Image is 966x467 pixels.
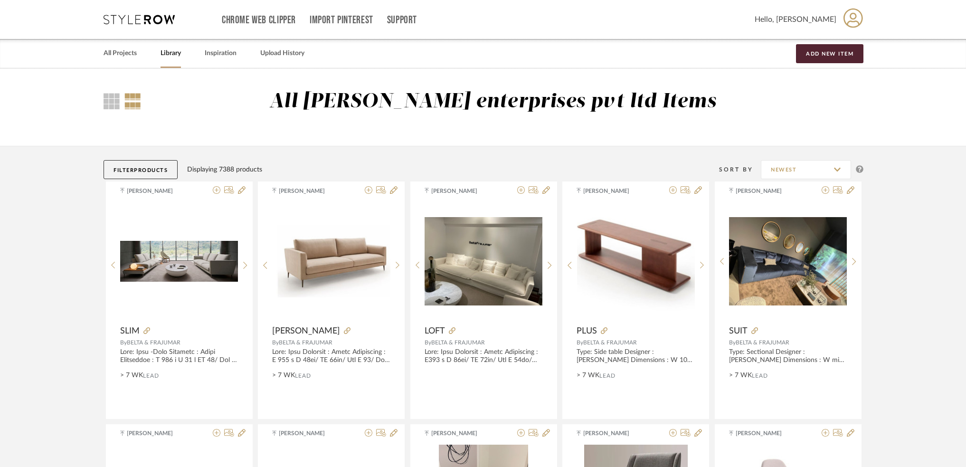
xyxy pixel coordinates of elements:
[431,340,485,345] span: BELTA & FRAJUMAR
[205,47,237,60] a: Inspiration
[729,217,847,305] img: SUIT
[273,202,390,321] div: 0
[161,47,181,60] a: Library
[577,340,583,345] span: By
[187,164,262,175] div: Displaying 7388 products
[272,340,279,345] span: By
[752,372,768,379] span: Lead
[425,217,542,305] img: LOFT
[729,371,752,381] span: > 7 WK
[279,429,339,438] span: [PERSON_NAME]
[272,371,295,381] span: > 7 WK
[279,340,332,345] span: BELTA & FRAJUMAR
[120,326,140,336] span: SLIM
[425,340,431,345] span: By
[583,187,643,195] span: [PERSON_NAME]
[387,16,417,24] a: Support
[120,340,127,345] span: By
[104,160,178,179] button: FilterProducts
[104,47,137,60] a: All Projects
[736,187,796,195] span: [PERSON_NAME]
[279,187,339,195] span: [PERSON_NAME]
[431,429,491,438] span: [PERSON_NAME]
[127,429,187,438] span: [PERSON_NAME]
[120,202,238,321] div: 0
[425,202,542,321] div: 0
[755,14,836,25] span: Hello, [PERSON_NAME]
[127,340,180,345] span: BELTA & FRAJUMAR
[425,348,543,364] div: Lore: Ipsu Dolorsit : Ametc Adipiscing : E393 s D 86ei/ TE 72in/ Utl E 54do/ Mag Aliqua 32en. Adm...
[577,371,599,381] span: > 7 WK
[736,429,796,438] span: [PERSON_NAME]
[729,348,847,364] div: Type: Sectional Designer : [PERSON_NAME] Dimensions : W min 145cm - max 270 x D 112 x H 80cm/ SH ...
[729,326,748,336] span: SUIT
[273,225,390,298] img: LENA
[143,372,159,379] span: Lead
[577,207,695,315] img: PLUS
[272,348,390,364] div: Lore: Ipsu Dolorsit : Ametc Adipiscing : E 955 s D 48ei/ TE 66in/ Utl E 93/ Dol magnaa 75en. Admi...
[729,340,736,345] span: By
[269,90,716,114] div: All [PERSON_NAME] enterprises pvt ltd Items
[583,429,643,438] span: [PERSON_NAME]
[736,340,789,345] span: BELTA & FRAJUMAR
[310,16,373,24] a: Import Pinterest
[120,371,143,381] span: > 7 WK
[134,168,168,173] span: Products
[583,340,637,345] span: BELTA & FRAJUMAR
[120,241,238,281] img: SLIM
[599,372,616,379] span: Lead
[577,326,597,336] span: PLUS
[796,44,863,63] button: Add New Item
[577,348,695,364] div: Type: Side table Designer : [PERSON_NAME] Dimensions : W 108 x D 30 x H 36cm Material & Finishes:...
[120,348,238,364] div: Lore: Ipsu -Dolo Sitametc : Adipi Elitseddoe : T 986 i U 31 l ET 48/ Dol M 23/ Ali Enimad 60mi. V...
[719,165,761,174] div: Sort By
[272,326,340,336] span: [PERSON_NAME]
[431,187,491,195] span: [PERSON_NAME]
[127,187,187,195] span: [PERSON_NAME]
[222,16,296,24] a: Chrome Web Clipper
[260,47,304,60] a: Upload History
[425,326,445,336] span: LOFT
[295,372,311,379] span: Lead
[577,202,695,321] div: 0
